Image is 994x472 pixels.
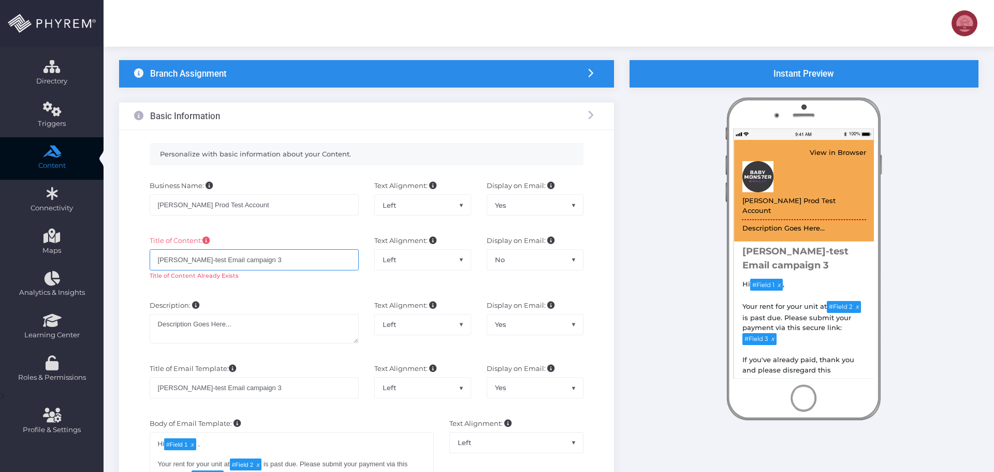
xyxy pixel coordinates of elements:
span: # [744,335,749,342]
label: Description: [150,301,199,311]
span: Yes [487,377,583,398]
span: Triggers [7,119,97,129]
span: # [829,303,833,310]
span: Field 2 [833,303,853,310]
span: Left [375,378,471,397]
span: Connectivity [7,203,97,213]
img: +VnvGVAAAABklEQVQDAFKgtf7NqXTBAAAAAElFTkSuQmCC [742,161,773,192]
label: Business Name: [150,181,213,191]
span: Yes [487,314,583,335]
div: Personalize with basic information about your Content. [150,143,584,166]
div: Title of Content Already Exists [150,271,359,280]
span: Left [374,249,471,270]
span: Profile & Settings [23,425,81,435]
span: Left [449,432,584,453]
div: Hi , Your rent for your unit at is past due. Please submit your payment via this secure link: If ... [734,276,874,425]
label: Title of Content: [150,236,210,246]
span: # [752,281,756,289]
span: Yes [487,314,583,334]
span: Analytics & Insights [7,288,97,298]
label: Title of Email Template: [150,364,236,374]
h3: Branch Assignment [150,68,227,79]
span: Roles & Permissions [7,373,97,383]
input: Enter Business Name [150,194,359,215]
span: No [487,250,583,269]
label: Text Alignment: [374,301,436,311]
span: # [232,461,236,468]
label: Display on Email: [487,181,554,191]
span: Maps [42,246,61,256]
label: Text Alignment: [374,364,436,374]
h3: Instant Preview [773,68,834,79]
label: Display on Email: [487,301,554,311]
label: Text Alignment: [449,419,511,429]
span: Yes [487,195,583,214]
span: Field 3 [749,335,768,342]
label: Body of Email Template: [150,419,241,429]
span: Left [374,377,471,398]
div: [PERSON_NAME]-test Email campaign 3 [742,244,866,273]
span: Directory [7,76,97,87]
span: No [487,249,583,270]
span: Field 2 [235,461,253,468]
span: Yes [487,194,583,215]
label: Text Alignment: [374,236,436,246]
span: Yes [487,378,583,397]
span: Left [374,194,471,215]
span: Content [7,161,97,171]
label: Text Alignment: [374,181,436,191]
div: Description Goes Here... [742,223,866,234]
input: Enter Title of Email [150,377,359,398]
textarea: Description Goes Here... [150,314,359,344]
span: Left [375,250,471,269]
span: Left [450,433,583,452]
span: Left [374,314,471,335]
span: Left [375,314,471,334]
h3: Basic Information [150,111,220,121]
label: Display on Email: [487,364,554,374]
span: Learning Center [7,330,97,340]
span: Field 1 [169,441,187,448]
span: Left [375,195,471,214]
div: [PERSON_NAME] Prod Test Account [742,195,866,217]
input: Enter Title of Content [150,249,359,270]
span: # [166,441,170,448]
label: Display on Email: [487,236,554,246]
a: View in Browser [810,148,866,156]
span: Field 1 [756,281,774,289]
